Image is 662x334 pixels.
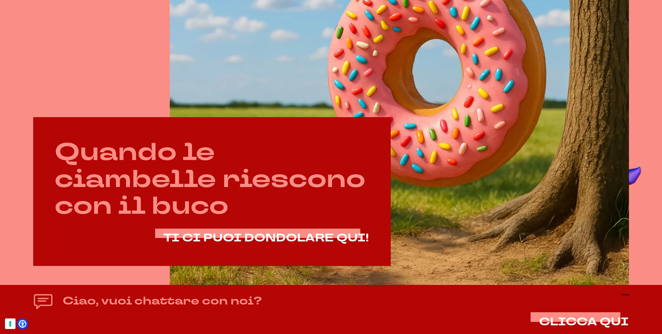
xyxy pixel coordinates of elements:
[55,139,369,220] h2: Quando le ciambelle riescono con il buco
[539,314,629,329] span: CLICCA QUI
[539,316,629,328] button: CLICCA QUI
[63,293,262,309] h4: Ciao, vuoi chattare con noi?
[164,231,369,245] span: TI CI PUOI DONDOLARE QUI!
[164,232,369,244] a: TI CI PUOI DONDOLARE QUI!
[19,320,26,328] a: Open Accessibility Menu
[5,318,16,329] button: Le tue preferenze relative al consenso per le tecnologie di tracciamento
